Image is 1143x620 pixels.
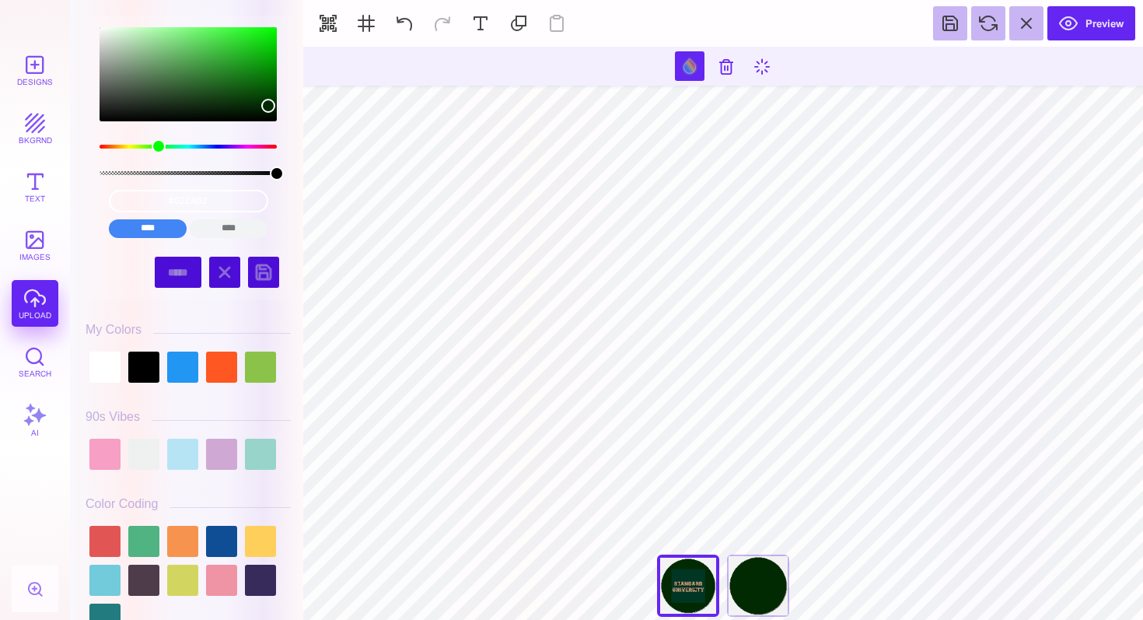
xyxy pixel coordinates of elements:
[100,27,277,245] div: color picker dialog
[86,497,158,511] div: Color Coding
[100,171,277,175] div: opacity selection slider
[100,145,277,149] div: hue selection slider
[1047,6,1135,40] button: Preview
[86,410,140,424] div: 90s Vibes
[12,397,58,443] button: AI
[12,47,58,93] button: Designs
[100,27,277,121] div: color selection area
[86,323,142,337] div: My Colors
[12,338,58,385] button: Search
[12,105,58,152] button: bkgrnd
[12,163,58,210] button: Text
[12,222,58,268] button: images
